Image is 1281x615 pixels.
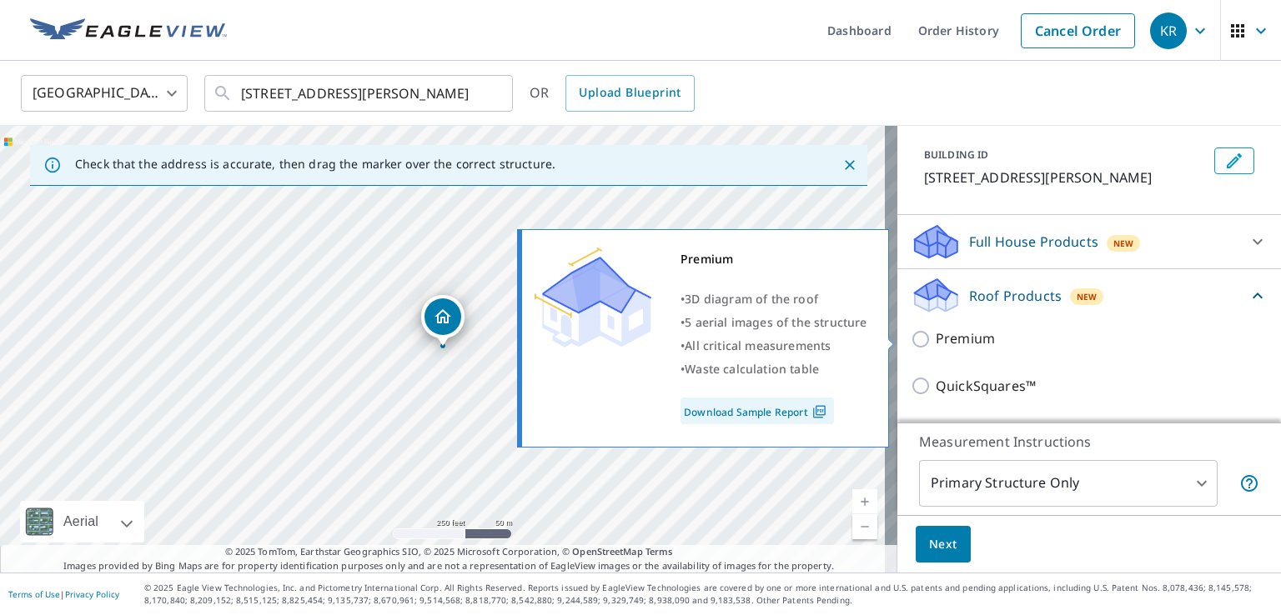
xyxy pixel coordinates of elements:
[20,501,144,542] div: Aerial
[924,147,988,162] p: BUILDING ID
[852,514,877,539] a: Current Level 17, Zoom Out
[535,247,651,347] img: Premium
[839,154,861,176] button: Close
[924,167,1208,187] p: [STREET_ADDRESS][PERSON_NAME]
[65,588,119,600] a: Privacy Policy
[646,545,673,557] a: Terms
[58,501,103,542] div: Aerial
[685,291,818,307] span: 3D diagram of the roof
[969,232,1098,252] p: Full House Products
[916,526,971,563] button: Next
[911,276,1268,315] div: Roof ProductsNew
[681,311,867,334] div: •
[685,361,819,377] span: Waste calculation table
[8,589,119,599] p: |
[579,82,681,103] span: Upload Blueprint
[1077,290,1098,303] span: New
[144,582,1273,607] p: © 2025 Eagle View Technologies, Inc. and Pictometry International Corp. All Rights Reserved. Repo...
[808,404,831,419] img: Pdf Icon
[21,70,188,117] div: [GEOGRAPHIC_DATA]
[241,70,479,117] input: Search by address or latitude-longitude
[969,286,1062,306] p: Roof Products
[852,489,877,514] a: Current Level 17, Zoom In
[1239,473,1259,493] span: Your report will include only the primary structure on the property. For example, a detached gara...
[681,334,867,357] div: •
[421,295,465,347] div: Dropped pin, building 1, Residential property, 50 Hilden St Kings Park, NY 11754
[565,75,694,112] a: Upload Blueprint
[681,247,867,271] div: Premium
[929,534,957,555] span: Next
[681,357,867,381] div: •
[1021,13,1135,48] a: Cancel Order
[30,18,227,43] img: EV Logo
[225,545,673,559] span: © 2025 TomTom, Earthstar Geographics SIO, © 2025 Microsoft Corporation, ©
[911,222,1268,262] div: Full House ProductsNew
[681,397,834,424] a: Download Sample Report
[572,545,642,557] a: OpenStreetMap
[685,314,867,330] span: 5 aerial images of the structure
[75,157,555,172] p: Check that the address is accurate, then drag the marker over the correct structure.
[919,432,1259,452] p: Measurement Instructions
[530,75,695,112] div: OR
[936,376,1036,397] p: QuickSquares™
[919,460,1218,507] div: Primary Structure Only
[1150,12,1187,49] div: KR
[1214,147,1254,174] button: Edit building 1
[936,328,995,349] p: Premium
[8,588,60,600] a: Terms of Use
[685,337,831,353] span: All critical measurements
[681,287,867,311] div: •
[1113,237,1134,250] span: New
